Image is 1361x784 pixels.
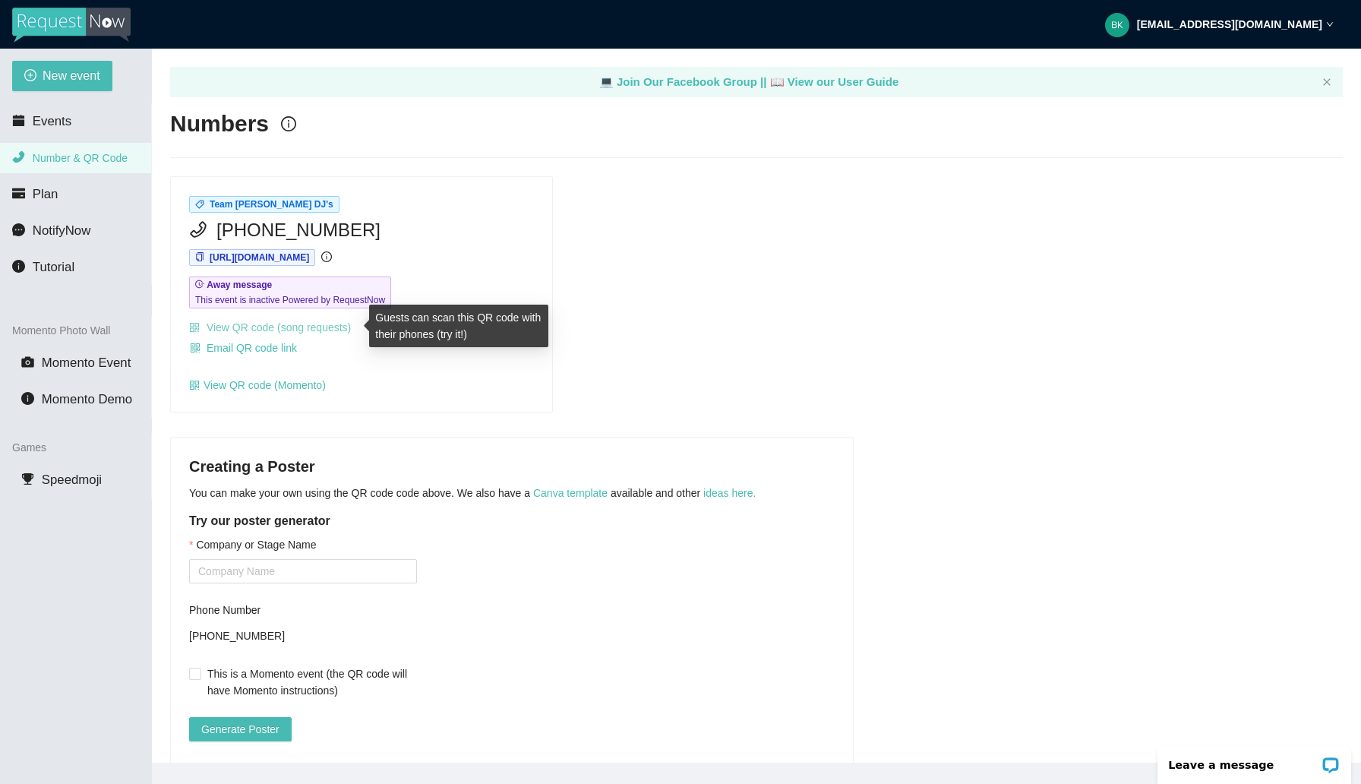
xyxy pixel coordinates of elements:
[201,665,417,699] span: This is a Momento event (the QR code will have Momento instructions)
[189,624,417,647] div: [PHONE_NUMBER]
[1322,77,1331,87] button: close
[189,485,835,501] p: You can make your own using the QR code code above. We also have a available and other
[201,721,279,738] span: Generate Poster
[42,473,102,487] span: Speedmoji
[210,252,309,263] span: [URL][DOMAIN_NAME]
[170,109,269,140] h2: Numbers
[12,150,25,163] span: phone
[21,392,34,405] span: info-circle
[189,512,835,530] h5: Try our poster generator
[21,473,34,485] span: trophy
[189,220,207,239] span: phone
[216,216,381,245] span: [PHONE_NUMBER]
[33,152,128,164] span: Number & QR Code
[207,340,297,356] span: Email QR code link
[33,187,58,201] span: Plan
[189,717,292,741] button: Generate Poster
[12,114,25,127] span: calendar
[770,75,785,88] span: laptop
[195,252,204,261] span: copy
[195,280,204,289] span: field-time
[189,602,417,618] div: Phone Number
[195,200,204,209] span: tag
[43,66,100,85] span: New event
[1326,21,1334,28] span: down
[12,223,25,236] span: message
[33,223,90,238] span: NotifyNow
[190,343,201,355] span: qrcode
[321,251,332,262] span: info-circle
[42,392,132,406] span: Momento Demo
[189,380,200,390] span: qrcode
[12,187,25,200] span: credit-card
[189,321,351,334] a: qrcode View QR code (song requests)
[599,75,614,88] span: laptop
[189,379,326,391] a: qrcodeView QR code (Momento)
[369,305,548,347] div: Guests can scan this QR code with their phones (try it!)
[189,456,835,477] h4: Creating a Poster
[207,280,272,290] b: Away message
[12,61,112,91] button: plus-circleNew event
[33,260,74,274] span: Tutorial
[42,356,131,370] span: Momento Event
[770,75,899,88] a: laptop View our User Guide
[599,75,770,88] a: laptop Join Our Facebook Group ||
[195,292,385,308] span: This event is inactive Powered by RequestNow
[189,336,298,360] button: qrcodeEmail QR code link
[24,69,36,84] span: plus-circle
[21,356,34,368] span: camera
[533,487,608,499] a: Canva template
[1148,736,1361,784] iframe: LiveChat chat widget
[33,114,71,128] span: Events
[189,536,316,553] label: Company or Stage Name
[1137,18,1322,30] strong: [EMAIL_ADDRESS][DOMAIN_NAME]
[189,322,200,333] span: qrcode
[12,260,25,273] span: info-circle
[703,487,756,499] a: ideas here.
[189,559,417,583] input: Company or Stage Name
[12,8,131,43] img: RequestNow
[210,199,333,210] span: Team [PERSON_NAME] DJ's
[281,116,296,131] span: info-circle
[1105,13,1129,37] img: 5ec6c957a59a87538433817dc8e52273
